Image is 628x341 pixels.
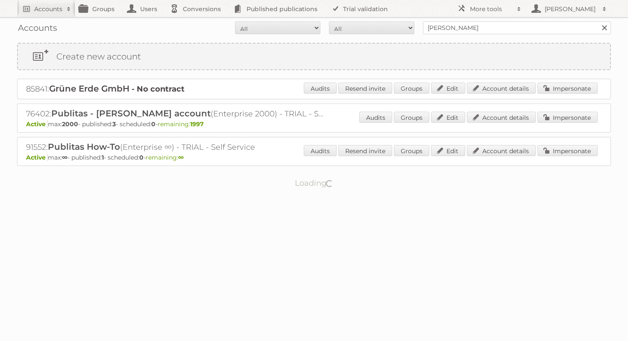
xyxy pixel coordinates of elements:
[543,5,598,13] h2: [PERSON_NAME]
[537,112,598,123] a: Impersonate
[359,112,392,123] a: Audits
[51,108,211,119] span: Publitas - [PERSON_NAME] account
[470,5,513,13] h2: More tools
[431,112,465,123] a: Edit
[268,175,361,192] p: Loading
[62,154,67,161] strong: ∞
[26,108,325,119] h2: 76402: (Enterprise 2000) - TRIAL - Self Service
[139,154,144,161] strong: 0
[394,145,429,156] a: Groups
[304,83,337,94] a: Audits
[338,145,392,156] a: Resend invite
[26,142,325,153] h2: 91552: (Enterprise ∞) - TRIAL - Self Service
[26,154,602,161] p: max: - published: - scheduled: -
[26,84,185,94] a: 85841:Grüne Erde GmbH - No contract
[158,120,204,128] span: remaining:
[26,120,48,128] span: Active
[537,83,598,94] a: Impersonate
[467,145,536,156] a: Account details
[112,120,116,128] strong: 3
[18,44,610,69] a: Create new account
[338,83,392,94] a: Resend invite
[34,5,62,13] h2: Accounts
[26,154,48,161] span: Active
[304,145,337,156] a: Audits
[190,120,204,128] strong: 1997
[26,120,602,128] p: max: - published: - scheduled: -
[151,120,156,128] strong: 0
[467,83,536,94] a: Account details
[394,83,429,94] a: Groups
[49,83,129,94] span: Grüne Erde GmbH
[146,154,184,161] span: remaining:
[102,154,104,161] strong: 1
[178,154,184,161] strong: ∞
[48,142,120,152] span: Publitas How-To
[132,84,185,94] strong: - No contract
[394,112,429,123] a: Groups
[431,83,465,94] a: Edit
[431,145,465,156] a: Edit
[62,120,78,128] strong: 2000
[537,145,598,156] a: Impersonate
[467,112,536,123] a: Account details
